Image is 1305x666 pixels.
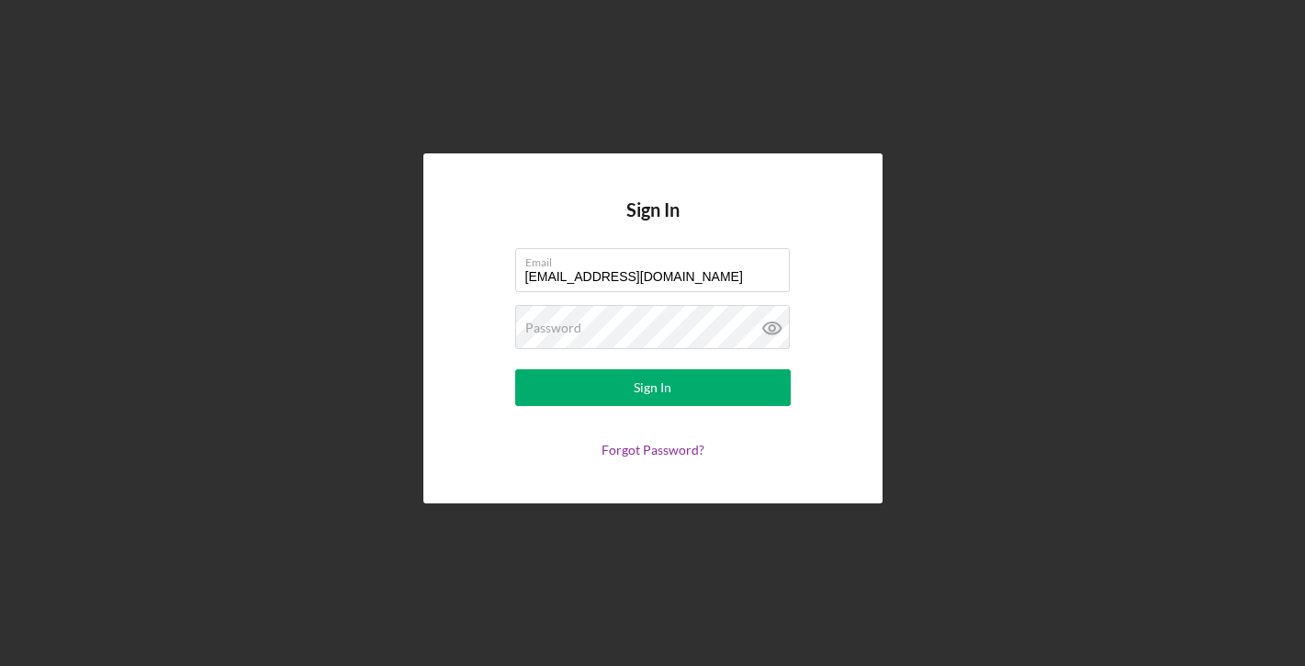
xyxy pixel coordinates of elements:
[634,369,671,406] div: Sign In
[602,442,704,457] a: Forgot Password?
[626,199,680,248] h4: Sign In
[525,321,581,335] label: Password
[515,369,791,406] button: Sign In
[525,249,790,269] label: Email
